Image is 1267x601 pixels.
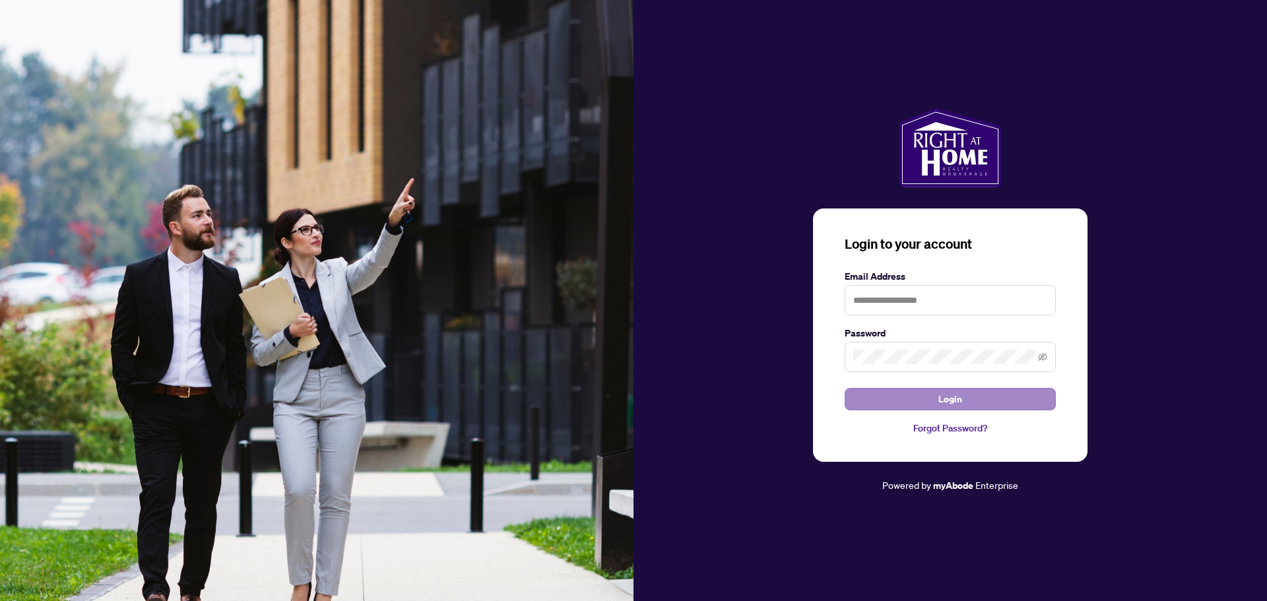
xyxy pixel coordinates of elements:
[845,326,1056,340] label: Password
[845,388,1056,410] button: Login
[933,478,973,493] a: myAbode
[1038,352,1047,362] span: eye-invisible
[899,108,1001,187] img: ma-logo
[845,235,1056,253] h3: Login to your account
[882,479,931,491] span: Powered by
[845,421,1056,435] a: Forgot Password?
[975,479,1018,491] span: Enterprise
[938,389,962,410] span: Login
[845,269,1056,284] label: Email Address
